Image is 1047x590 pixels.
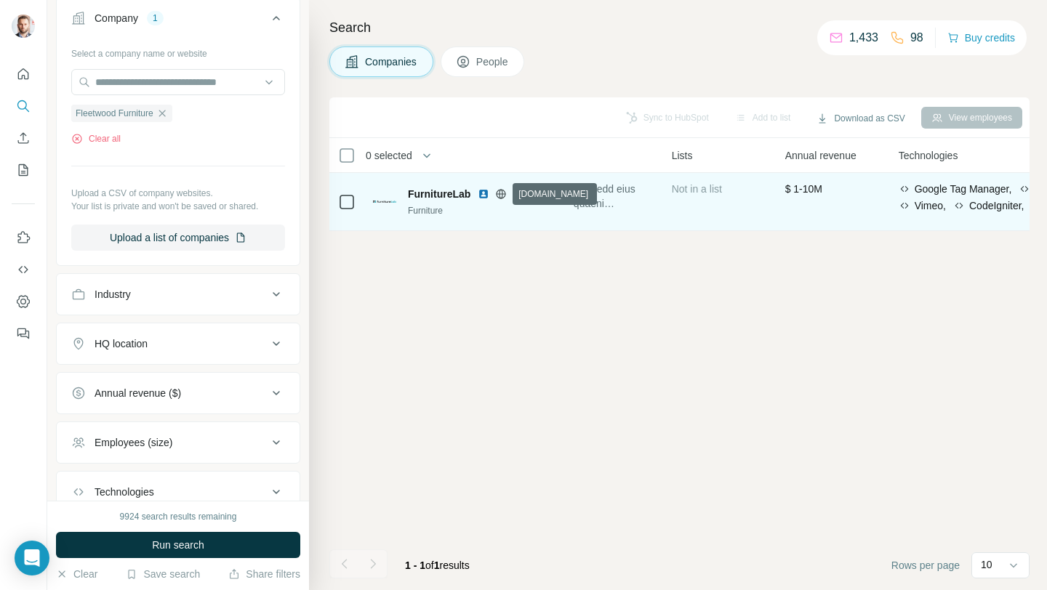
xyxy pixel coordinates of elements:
button: Industry [57,277,300,312]
button: Technologies [57,474,300,509]
button: Use Surfe on LinkedIn [12,225,35,251]
button: Save search [126,567,200,581]
button: Download as CSV [806,108,915,129]
span: Lists [672,148,693,163]
span: FurnitureLab [408,187,470,201]
span: $ 1-10M [785,183,822,195]
button: Clear [56,567,97,581]
span: results [405,559,470,571]
span: 1 [434,559,440,571]
span: Google Tag Manager, [915,182,1012,196]
button: Search [12,93,35,119]
button: Enrich CSV [12,125,35,151]
button: Dashboard [12,288,35,315]
span: 1 - 1 [405,559,425,571]
p: Upload a CSV of company websites. [71,187,285,200]
span: 0 selected [366,148,412,163]
div: Employees (size) [95,435,172,450]
button: Share filters [228,567,300,581]
div: 1 [147,12,164,25]
div: Technologies [95,485,154,499]
span: Fleetwood Furniture [76,107,153,120]
span: Vimeo, [915,198,946,213]
button: Employees (size) [57,425,300,460]
button: Use Surfe API [12,256,35,283]
span: Not in a list [672,183,722,195]
button: Feedback [12,320,35,347]
button: Run search [56,532,300,558]
div: 9924 search results remaining [120,510,237,523]
button: Buy credits [947,28,1015,48]
span: of [425,559,434,571]
img: Avatar [12,15,35,38]
button: HQ location [57,326,300,361]
div: Furniture [408,204,565,217]
div: Industry [95,287,131,302]
img: Logo of FurnitureLab [373,201,396,203]
p: 1,433 [849,29,878,47]
button: Company1 [57,1,300,41]
div: HQ location [95,336,148,351]
p: Your list is private and won't be saved or shared. [71,200,285,213]
p: 98 [910,29,923,47]
div: Open Intercom Messenger [15,541,49,575]
div: Company [95,11,138,25]
span: People [476,54,510,69]
span: Run search [152,538,204,552]
div: Annual revenue ($) [95,386,181,400]
span: Rows per page [891,558,960,573]
button: Clear all [71,132,121,145]
button: Upload a list of companies [71,225,285,251]
img: LinkedIn logo [478,188,489,200]
div: Select a company name or website [71,41,285,60]
span: CodeIgniter, [969,198,1024,213]
button: Quick start [12,61,35,87]
span: Annual revenue [785,148,857,163]
span: Companies [365,54,418,69]
p: 10 [981,557,992,572]
span: Technologies [899,148,958,163]
button: My lists [12,157,35,183]
h4: Search [329,17,1030,38]
button: Annual revenue ($) [57,376,300,411]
